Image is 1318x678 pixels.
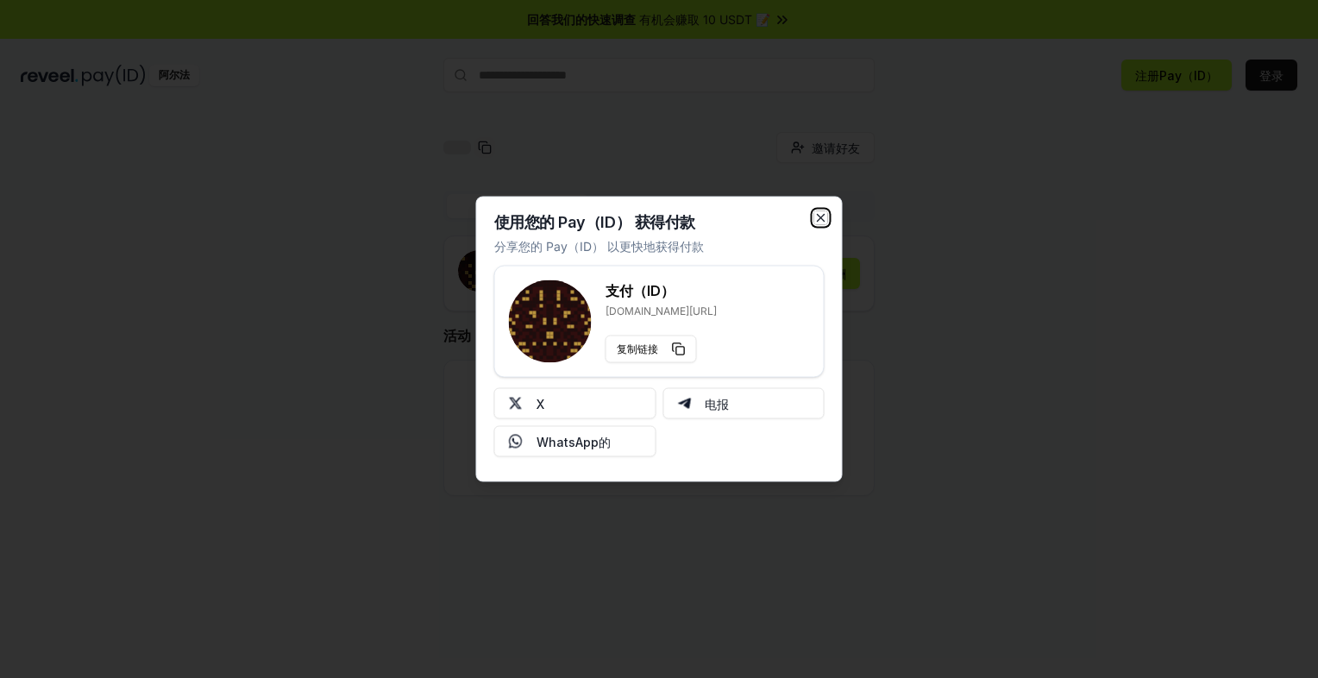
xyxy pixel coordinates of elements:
[606,280,717,301] h3: 支付（ID）
[617,342,658,356] font: 复制链接
[494,215,695,230] h2: 使用您的 Pay（ID） 获得付款
[494,426,656,457] button: WhatsApp的
[662,388,825,419] button: 电报
[705,394,729,412] font: 电报
[606,304,717,318] p: [DOMAIN_NAME][URL]
[509,397,523,411] img: X
[677,397,691,411] img: 电报
[537,432,611,450] font: WhatsApp的
[606,336,697,363] button: 复制链接
[509,435,523,449] img: Whatsapp
[494,388,656,419] button: X
[494,237,704,255] p: 分享您的 Pay（ID） 以更快地获得付款
[537,394,544,412] font: X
